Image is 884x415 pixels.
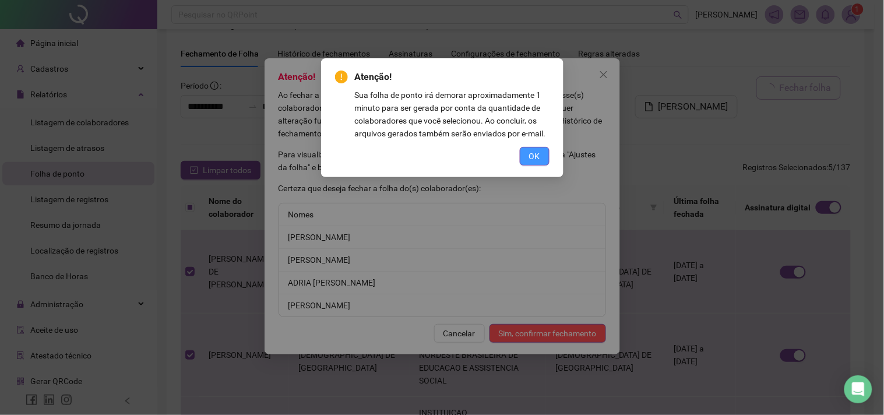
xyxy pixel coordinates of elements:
[520,147,550,166] button: OK
[335,71,348,83] span: exclamation-circle
[529,150,540,163] span: OK
[844,375,872,403] div: Open Intercom Messenger
[355,70,550,84] span: Atenção!
[355,89,550,140] div: Sua folha de ponto irá demorar aproximadamente 1 minuto para ser gerada por conta da quantidade d...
